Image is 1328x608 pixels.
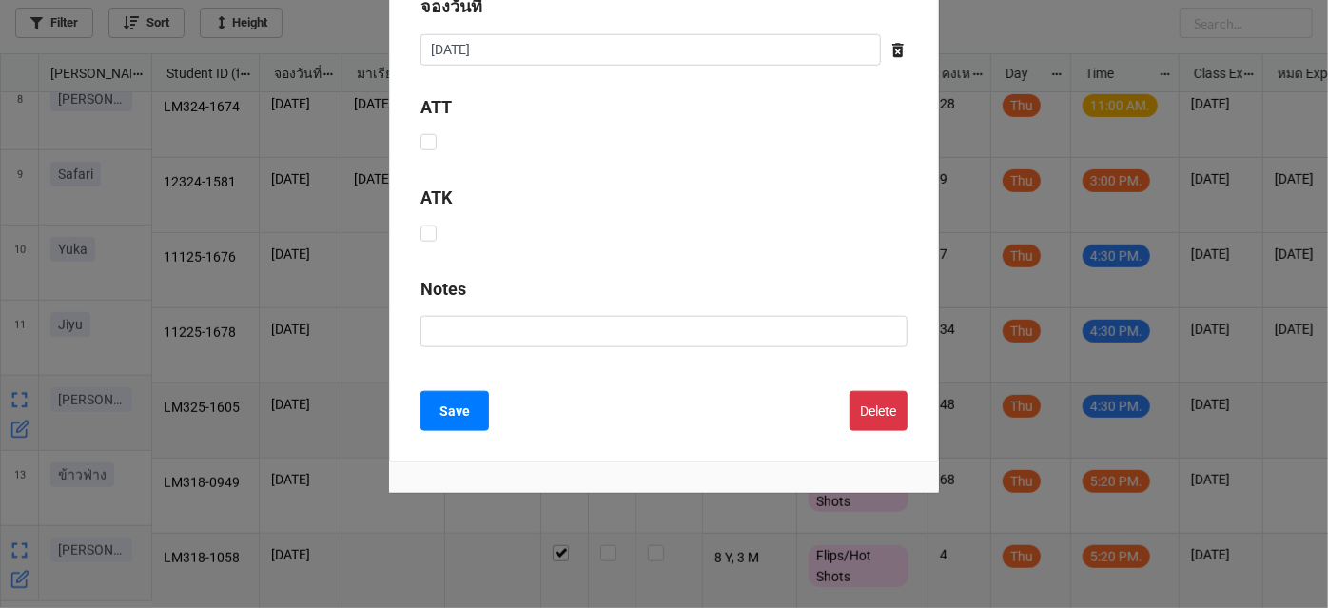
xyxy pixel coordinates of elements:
label: ATK [420,185,452,211]
button: Delete [850,391,908,431]
label: ATT [420,94,452,121]
label: Notes [420,276,466,303]
b: Save [439,402,470,422]
input: Date [420,34,881,67]
button: Save [420,391,489,431]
